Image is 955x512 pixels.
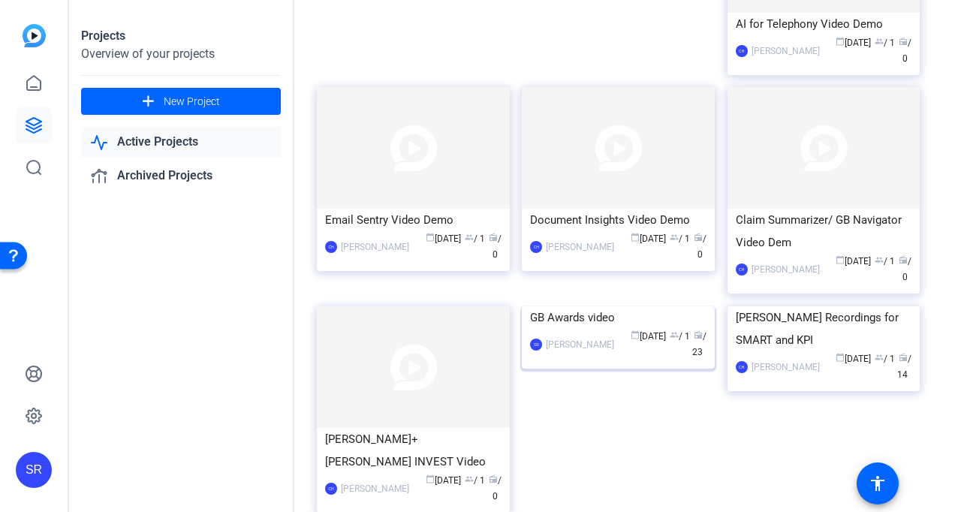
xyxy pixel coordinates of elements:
span: / 14 [897,354,911,380]
span: [DATE] [426,233,461,244]
div: SR [16,452,52,488]
div: Overview of your projects [81,45,281,63]
span: calendar_today [631,233,640,242]
span: [DATE] [836,354,871,364]
span: / 1 [875,354,895,364]
span: / 0 [489,233,502,260]
span: New Project [164,94,220,110]
div: Claim Summarizer/ GB Navigator Video Dem [736,209,912,254]
span: calendar_today [836,255,845,264]
span: [DATE] [631,233,666,244]
div: [PERSON_NAME] [752,262,820,277]
span: group [875,255,884,264]
div: CH [736,264,748,276]
div: CH [530,241,542,253]
span: group [465,474,474,483]
div: [PERSON_NAME]+[PERSON_NAME] INVEST Video [325,428,502,473]
img: blue-gradient.svg [23,24,46,47]
span: group [670,233,679,242]
span: calendar_today [426,474,435,483]
span: calendar_today [631,330,640,339]
span: / 1 [465,233,485,244]
mat-icon: add [139,92,158,111]
span: calendar_today [836,37,845,46]
span: group [875,37,884,46]
a: Archived Projects [81,161,281,191]
span: calendar_today [426,233,435,242]
span: / 0 [899,38,911,64]
span: radio [694,233,703,242]
div: [PERSON_NAME] [752,360,820,375]
div: Document Insights Video Demo [530,209,706,231]
div: [PERSON_NAME] [341,481,409,496]
span: [DATE] [836,38,871,48]
div: Email Sentry Video Demo [325,209,502,231]
div: [PERSON_NAME] [546,239,614,254]
div: [PERSON_NAME] [752,44,820,59]
span: radio [489,233,498,242]
span: / 0 [694,233,706,260]
div: [PERSON_NAME] [546,337,614,352]
span: / 0 [489,475,502,501]
span: / 1 [465,475,485,486]
span: [DATE] [631,331,666,342]
div: GB Awards video [530,306,706,329]
div: CH [325,241,337,253]
span: radio [899,255,908,264]
div: SR [530,339,542,351]
span: group [670,330,679,339]
span: radio [489,474,498,483]
span: radio [694,330,703,339]
div: CH [736,361,748,373]
span: [DATE] [426,475,461,486]
span: group [465,233,474,242]
a: Active Projects [81,127,281,158]
div: Projects [81,27,281,45]
div: [PERSON_NAME] Recordings for SMART and KPI [736,306,912,351]
button: New Project [81,88,281,115]
mat-icon: accessibility [869,474,887,492]
span: / 23 [692,331,706,357]
div: CH [325,483,337,495]
span: radio [899,37,908,46]
span: / 0 [899,256,911,282]
span: / 1 [875,38,895,48]
div: CH [736,45,748,57]
span: group [875,353,884,362]
span: / 1 [670,331,690,342]
span: / 1 [875,256,895,267]
span: / 1 [670,233,690,244]
span: calendar_today [836,353,845,362]
span: [DATE] [836,256,871,267]
div: [PERSON_NAME] [341,239,409,254]
div: AI for Telephony Video Demo [736,13,912,35]
span: radio [899,353,908,362]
